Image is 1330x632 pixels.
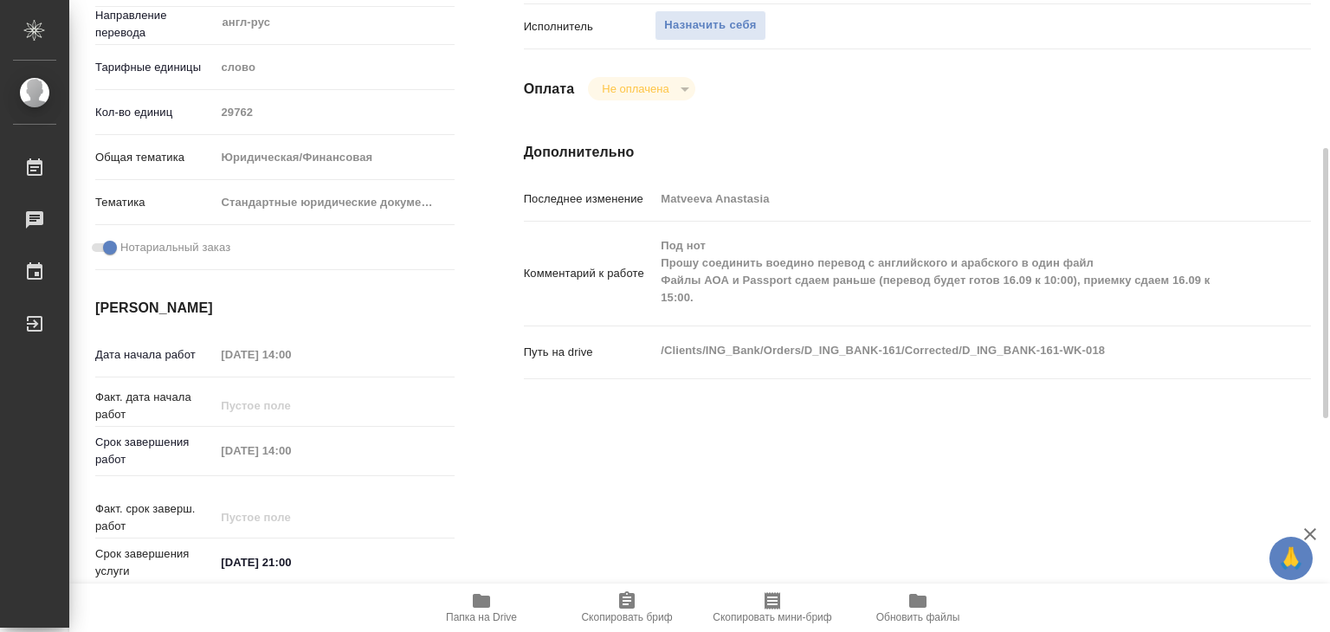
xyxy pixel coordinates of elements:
button: Папка на Drive [409,584,554,632]
p: Тарифные единицы [95,59,215,76]
p: Путь на drive [524,344,655,361]
input: Пустое поле [215,342,366,367]
span: Назначить себя [664,16,756,35]
button: Обновить файлы [845,584,991,632]
div: Стандартные юридические документы, договоры, уставы [215,188,455,217]
p: Срок завершения услуги [95,545,215,580]
button: 🙏 [1269,537,1313,580]
textarea: /Clients/ING_Bank/Orders/D_ING_BANK-161/Corrected/D_ING_BANK-161-WK-018 [655,336,1245,365]
p: Дата начала работ [95,346,215,364]
div: Юридическая/Финансовая [215,143,455,172]
input: Пустое поле [655,186,1245,211]
p: Кол-во единиц [95,104,215,121]
button: Не оплачена [597,81,674,96]
input: Пустое поле [215,393,366,418]
button: Скопировать мини-бриф [700,584,845,632]
p: Исполнитель [524,18,655,35]
div: слово [215,53,455,82]
h4: Дополнительно [524,142,1311,163]
input: Пустое поле [215,438,366,463]
span: Скопировать бриф [581,611,672,623]
div: Не оплачена [588,77,694,100]
p: Срок завершения работ [95,434,215,468]
p: Общая тематика [95,149,215,166]
input: Пустое поле [215,100,455,125]
input: ✎ Введи что-нибудь [215,550,366,575]
p: Тематика [95,194,215,211]
p: Последнее изменение [524,190,655,208]
p: Факт. дата начала работ [95,389,215,423]
span: Скопировать мини-бриф [713,611,831,623]
span: Папка на Drive [446,611,517,623]
textarea: Под нот Прошу соединить воедино перевод с английского и арабского в один файл Файлы АОА и Passpor... [655,231,1245,313]
input: Пустое поле [215,505,366,530]
span: 🙏 [1276,540,1306,577]
p: Комментарий к работе [524,265,655,282]
button: Скопировать бриф [554,584,700,632]
button: Назначить себя [655,10,765,41]
span: Обновить файлы [876,611,960,623]
h4: Оплата [524,79,575,100]
h4: [PERSON_NAME] [95,298,455,319]
span: Нотариальный заказ [120,239,230,256]
p: Факт. срок заверш. работ [95,500,215,535]
p: Направление перевода [95,7,215,42]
